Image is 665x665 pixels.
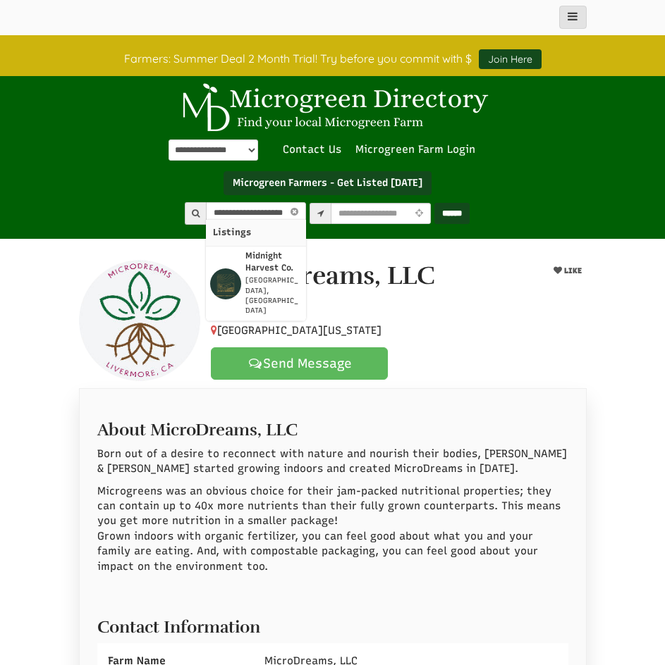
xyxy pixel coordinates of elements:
[210,268,241,299] img: pimage 1450 394 photo
[561,266,581,275] span: LIKE
[479,49,542,69] a: Join Here
[97,447,568,477] p: Born out of a desire to reconnect with nature and nourish their bodies, [PERSON_NAME] & [PERSON_N...
[411,209,426,218] i: Use Current Location
[276,142,348,157] a: Contact Us
[169,139,258,161] select: Language Translate Widget
[206,247,306,321] a: pimage 1450 394 photo Midnight Harvest Co. [GEOGRAPHIC_DATA], [GEOGRAPHIC_DATA]
[355,142,482,157] a: Microgreen Farm Login
[97,484,568,575] p: Microgreens was an obvious choice for their jam-packed nutritional properties; they can contain u...
[211,262,435,290] h1: MicroDreams, LLC
[169,139,258,167] div: Powered by
[97,611,568,636] h2: Contact Information
[211,324,382,337] span: [GEOGRAPHIC_DATA][US_STATE]
[559,6,587,29] button: main_menu
[224,171,432,195] a: Microgreen Farmers - Get Listed [DATE]
[97,414,568,439] h2: About MicroDreams, LLC
[68,42,597,69] div: Farmers: Summer Deal 2 Month Trial! Try before you commit with $
[211,347,388,380] a: Send Message
[174,83,492,132] img: Microgreen Directory
[548,262,586,280] button: LIKE
[245,251,293,273] strong: Midnight Harvest Co.
[245,275,301,316] p: [GEOGRAPHIC_DATA], [GEOGRAPHIC_DATA]
[79,260,201,382] img: Contact MicroDreams, LLC
[79,388,587,389] ul: Profile Tabs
